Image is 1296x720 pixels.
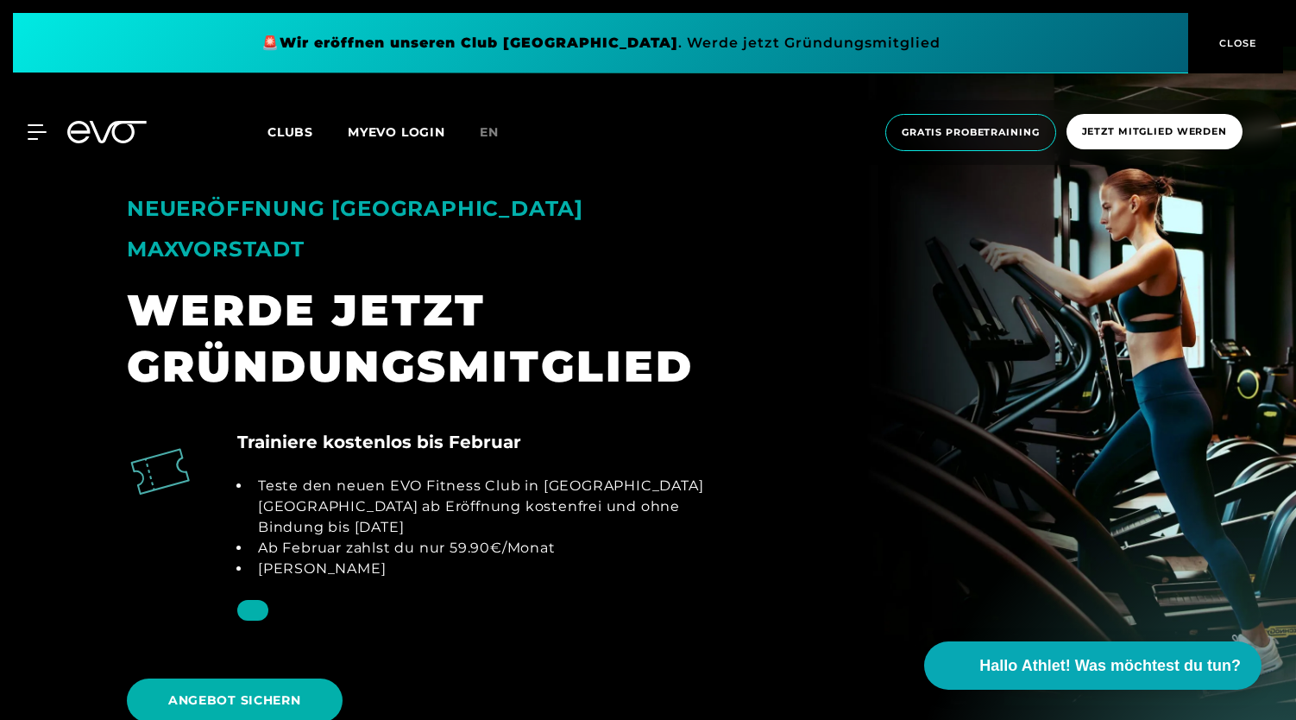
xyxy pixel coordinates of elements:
a: MYEVO LOGIN [348,124,445,140]
span: ANGEBOT SICHERN [168,692,301,710]
h4: Trainiere kostenlos bis Februar [237,429,521,455]
a: Gratis Probetraining [880,114,1061,151]
span: en [480,124,499,140]
span: CLOSE [1215,35,1257,51]
span: Hallo Athlet! Was möchtest du tun? [979,654,1241,678]
a: Jetzt Mitglied werden [1061,114,1248,151]
a: Clubs [267,123,348,140]
li: [PERSON_NAME] [251,559,720,579]
div: NEUERÖFFNUNG [GEOGRAPHIC_DATA] MAXVORSTADT [127,188,720,268]
span: Jetzt Mitglied werden [1082,124,1227,139]
span: Gratis Probetraining [902,125,1040,140]
a: en [480,123,519,142]
li: Teste den neuen EVO Fitness Club in [GEOGRAPHIC_DATA] [GEOGRAPHIC_DATA] ab Eröffnung kostenfrei u... [251,476,720,538]
li: Ab Februar zahlst du nur 59.90€/Monat [251,538,720,559]
span: Clubs [267,124,313,140]
button: Hallo Athlet! Was möchtest du tun? [924,641,1261,690]
button: CLOSE [1188,13,1283,73]
div: WERDE JETZT GRÜNDUNGSMITGLIED [127,282,720,395]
